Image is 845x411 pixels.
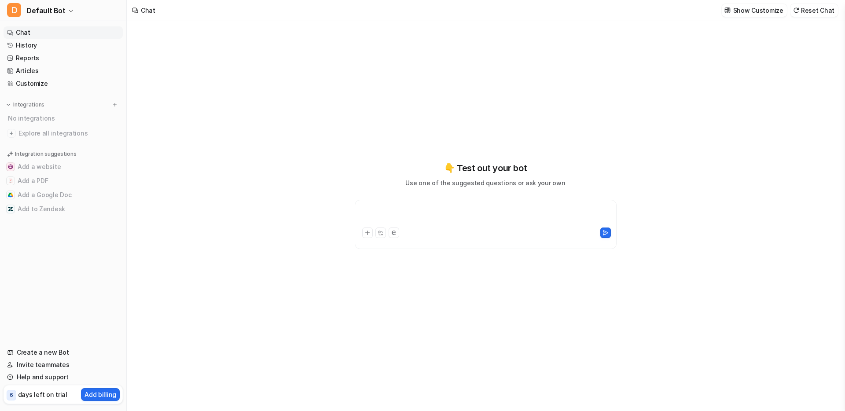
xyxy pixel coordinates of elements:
[8,164,13,169] img: Add a website
[722,4,787,17] button: Show Customize
[13,101,44,108] p: Integrations
[7,129,16,138] img: explore all integrations
[4,346,123,359] a: Create a new Bot
[4,359,123,371] a: Invite teammates
[18,126,119,140] span: Explore all integrations
[5,102,11,108] img: expand menu
[8,206,13,212] img: Add to Zendesk
[4,160,123,174] button: Add a websiteAdd a website
[4,65,123,77] a: Articles
[4,127,123,139] a: Explore all integrations
[15,150,76,158] p: Integration suggestions
[141,6,155,15] div: Chat
[84,390,116,399] p: Add billing
[405,178,565,187] p: Use one of the suggested questions or ask your own
[4,100,47,109] button: Integrations
[18,390,67,399] p: days left on trial
[4,26,123,39] a: Chat
[790,4,838,17] button: Reset Chat
[4,202,123,216] button: Add to ZendeskAdd to Zendesk
[4,174,123,188] button: Add a PDFAdd a PDF
[4,188,123,202] button: Add a Google DocAdd a Google Doc
[81,388,120,401] button: Add billing
[112,102,118,108] img: menu_add.svg
[444,161,527,175] p: 👇 Test out your bot
[8,178,13,183] img: Add a PDF
[4,39,123,51] a: History
[10,391,13,399] p: 6
[7,3,21,17] span: D
[733,6,783,15] p: Show Customize
[26,4,66,17] span: Default Bot
[4,371,123,383] a: Help and support
[8,192,13,198] img: Add a Google Doc
[793,7,799,14] img: reset
[4,77,123,90] a: Customize
[4,52,123,64] a: Reports
[724,7,731,14] img: customize
[5,111,123,125] div: No integrations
